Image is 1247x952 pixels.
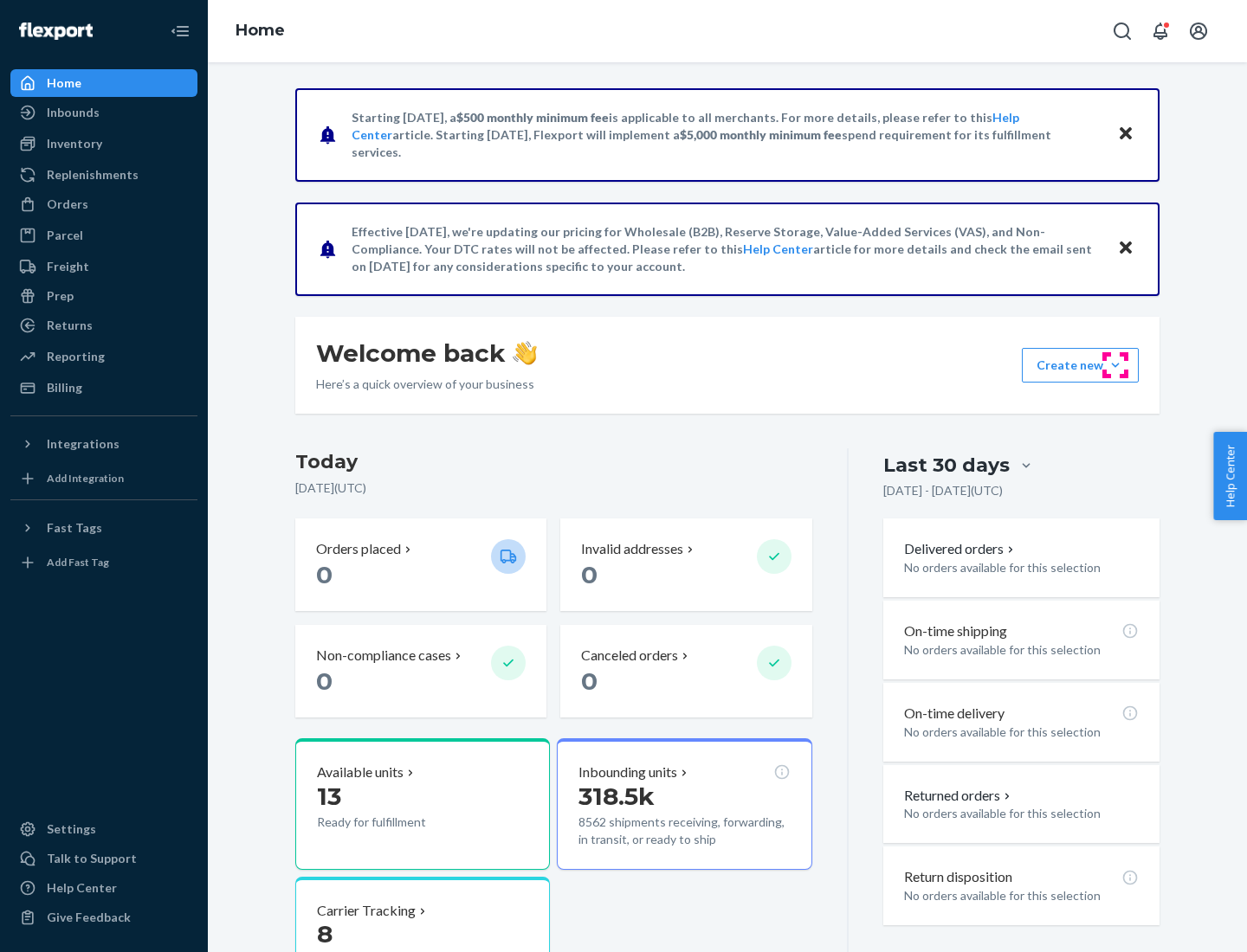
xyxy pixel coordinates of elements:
[47,879,117,897] div: Help Center
[904,621,1007,641] p: On-time shipping
[10,312,197,339] a: Returns
[904,724,1139,741] p: No orders available for this selection
[883,482,1003,499] p: [DATE] - [DATE] ( UTC )
[317,762,404,782] p: Available units
[10,815,197,843] a: Settings
[1213,432,1247,520] button: Help Center
[743,241,813,256] a: Help Center
[352,223,1101,275] p: Effective [DATE], we're updating our pricing for Wholesale (B2B), Reserve Storage, Value-Added Se...
[1115,122,1137,147] button: Close
[236,21,285,40] a: Home
[581,539,683,559] p: Invalid addresses
[317,814,477,831] p: Ready for fulfillment
[47,227,83,244] div: Parcel
[10,514,197,542] button: Fast Tags
[560,625,811,717] button: Canceled orders 0
[904,559,1139,576] p: No orders available for this selection
[47,287,74,305] div: Prep
[10,465,197,492] a: Add Integration
[904,887,1139,904] p: No orders available for this selection
[10,161,197,189] a: Replenishments
[904,641,1139,659] p: No orders available for this selection
[10,430,197,458] button: Integrations
[47,196,88,213] div: Orders
[316,646,451,666] p: Non-compliance cases
[883,452,1010,479] div: Last 30 days
[295,448,812,476] h3: Today
[578,762,677,782] p: Inbounding units
[317,782,341,811] span: 13
[47,909,131,926] div: Give Feedback
[316,539,401,559] p: Orders placed
[47,104,100,121] div: Inbounds
[10,69,197,97] a: Home
[10,282,197,310] a: Prep
[578,782,655,811] span: 318.5k
[904,539,1018,559] button: Delivered orders
[581,646,678,666] p: Canceled orders
[47,471,124,486] div: Add Integration
[1022,348,1139,383] button: Create new
[316,666,333,696] span: 0
[295,518,546,611] button: Orders placed 0
[317,919,333,949] span: 8
[47,379,82,396] div: Billing
[904,805,1139,822] p: No orders available for this selection
[10,874,197,902] a: Help Center
[680,127,842,142] span: $5,000 monthly minimum fee
[581,560,598,589] span: 0
[10,904,197,931] button: Give Feedback
[316,338,537,369] h1: Welcome back
[581,666,598,696] span: 0
[904,704,1005,724] p: On-time delivery
[1181,14,1216,48] button: Open account menu
[1143,14,1178,48] button: Open notifications
[1105,14,1140,48] button: Open Search Box
[47,317,93,334] div: Returns
[1115,236,1137,261] button: Close
[19,23,93,40] img: Flexport logo
[557,738,811,870] button: Inbounding units318.5k8562 shipments receiving, forwarding, in transit, or ready to ship
[513,341,537,365] img: hand-wave emoji
[295,738,550,870] button: Available units13Ready for fulfillment
[560,518,811,611] button: Invalid addresses 0
[163,14,197,48] button: Close Navigation
[316,376,537,393] p: Here’s a quick overview of your business
[47,820,96,838] div: Settings
[295,479,812,497] p: [DATE] ( UTC )
[47,555,109,569] div: Add Fast Tag
[352,109,1101,161] p: Starting [DATE], a is applicable to all merchants. For more details, please refer to this article...
[10,130,197,158] a: Inventory
[47,135,102,152] div: Inventory
[10,222,197,249] a: Parcel
[47,166,139,183] div: Replenishments
[10,845,197,872] a: Talk to Support
[578,814,790,848] p: 8562 shipments receiving, forwarding, in transit, or ready to ship
[47,348,105,365] div: Reporting
[295,625,546,717] button: Non-compliance cases 0
[10,253,197,280] a: Freight
[222,6,299,56] ol: breadcrumbs
[47,850,137,867] div: Talk to Support
[317,901,416,921] p: Carrier Tracking
[456,110,609,125] span: $500 monthly minimum fee
[904,786,1014,806] button: Returned orders
[904,867,1012,887] p: Return disposition
[10,549,197,576] a: Add Fast Tag
[47,74,81,92] div: Home
[47,258,89,275] div: Freight
[10,190,197,218] a: Orders
[10,99,197,126] a: Inbounds
[316,560,333,589] span: 0
[47,435,120,453] div: Integrations
[47,519,102,537] div: Fast Tags
[10,374,197,402] a: Billing
[10,343,197,370] a: Reporting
